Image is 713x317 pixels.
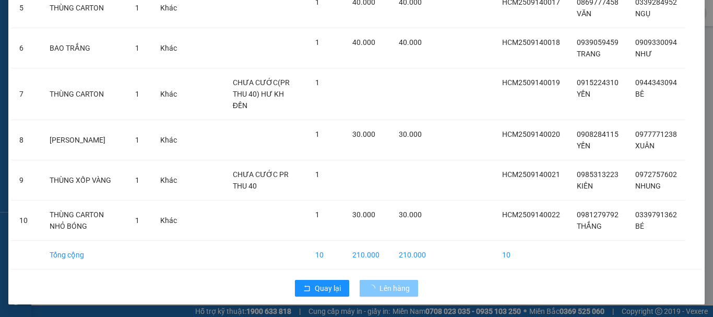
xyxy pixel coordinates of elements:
[635,78,677,87] span: 0944343094
[315,210,319,219] span: 1
[577,130,619,138] span: 0908284115
[494,241,568,269] td: 10
[41,160,127,201] td: THÙNG XỐP VÀNG
[502,130,560,138] span: HCM2509140020
[635,222,644,230] span: BÉ
[41,201,127,241] td: THÙNG CARTON NHỎ BÓNG
[635,142,655,150] span: XUÂN
[9,45,92,60] div: 0981279792
[502,210,560,219] span: HCM2509140022
[399,38,422,46] span: 40.000
[315,170,319,179] span: 1
[399,130,422,138] span: 30.000
[9,32,92,45] div: THẮNG
[368,285,379,292] span: loading
[577,210,619,219] span: 0981279792
[635,182,661,190] span: NHUNG
[315,283,341,294] span: Quay lại
[233,170,289,190] span: CHƯA CƯỚC PR THU 40
[152,120,185,160] td: Khác
[352,38,375,46] span: 40.000
[635,50,652,58] span: NHƯ
[577,222,602,230] span: THẮNG
[135,136,139,144] span: 1
[135,90,139,98] span: 1
[635,210,677,219] span: 0339791362
[135,216,139,225] span: 1
[577,142,590,150] span: YẾN
[315,130,319,138] span: 1
[502,170,560,179] span: HCM2509140021
[315,38,319,46] span: 1
[635,9,650,18] span: NGỤ
[152,68,185,120] td: Khác
[344,241,390,269] td: 210.000
[8,67,94,80] div: 30.000
[100,9,184,34] div: VP [PERSON_NAME]
[352,130,375,138] span: 30.000
[399,210,422,219] span: 30.000
[295,280,349,297] button: rollbackQuay lại
[135,4,139,12] span: 1
[100,34,184,46] div: BÉ
[9,9,25,20] span: Gửi:
[41,28,127,68] td: BAO TRẮNG
[303,285,311,293] span: rollback
[41,68,127,120] td: THÙNG CARTON
[635,130,677,138] span: 0977771238
[100,10,125,21] span: Nhận:
[307,241,344,269] td: 10
[233,78,290,110] span: CHƯA CƯỚC(PR THU 40) HƯ KH ĐỀN
[41,241,127,269] td: Tổng cộng
[152,28,185,68] td: Khác
[577,9,591,18] span: VĂN
[11,120,41,160] td: 8
[41,120,127,160] td: [PERSON_NAME]
[11,68,41,120] td: 7
[135,176,139,184] span: 1
[11,160,41,201] td: 9
[152,201,185,241] td: Khác
[352,210,375,219] span: 30.000
[577,182,593,190] span: KIÊN
[360,280,418,297] button: Lên hàng
[8,68,24,79] span: CR :
[577,170,619,179] span: 0985313223
[11,201,41,241] td: 10
[635,170,677,179] span: 0972757602
[635,90,644,98] span: BÊ
[11,28,41,68] td: 6
[635,38,677,46] span: 0909330094
[152,160,185,201] td: Khác
[577,38,619,46] span: 0939059459
[135,44,139,52] span: 1
[502,78,560,87] span: HCM2509140019
[577,90,590,98] span: YẾN
[379,283,410,294] span: Lên hàng
[315,78,319,87] span: 1
[577,78,619,87] span: 0915224310
[390,241,434,269] td: 210.000
[502,38,560,46] span: HCM2509140018
[100,46,184,61] div: 0339791362
[9,9,92,32] div: [PERSON_NAME]
[577,50,601,58] span: TRANG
